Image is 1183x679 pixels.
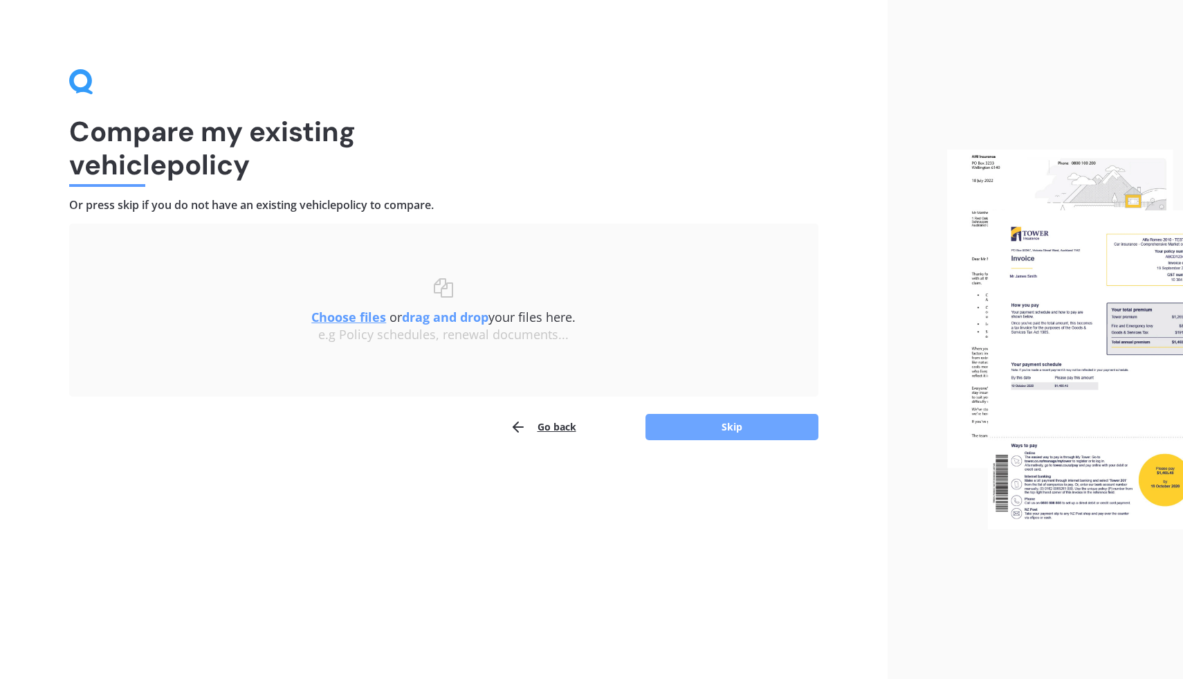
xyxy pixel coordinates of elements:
button: Go back [510,413,576,441]
img: files.webp [947,150,1183,530]
b: drag and drop [402,309,488,325]
u: Choose files [311,309,386,325]
button: Skip [645,414,818,440]
h1: Compare my existing vehicle policy [69,115,818,181]
h4: Or press skip if you do not have an existing vehicle policy to compare. [69,198,818,212]
div: e.g Policy schedules, renewal documents... [97,327,791,343]
span: or your files here. [311,309,576,325]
